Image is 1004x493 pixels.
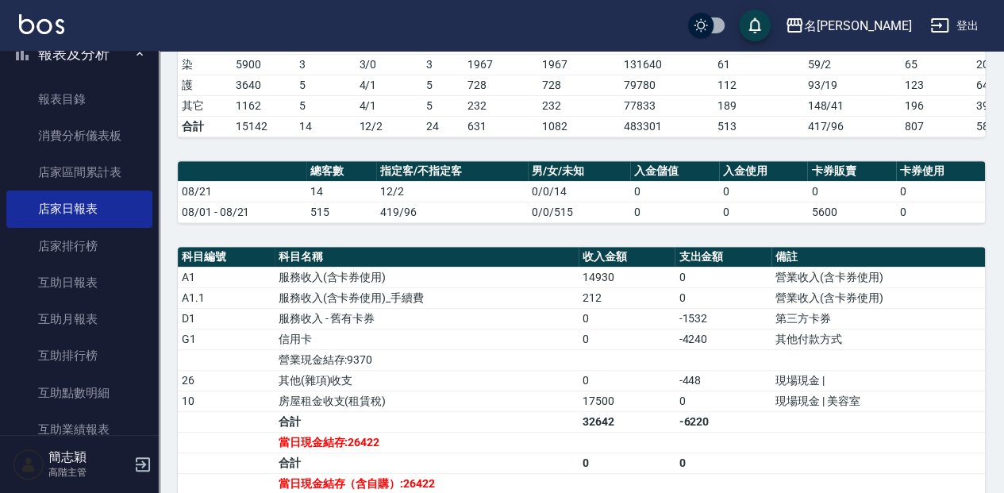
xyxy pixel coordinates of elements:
[675,247,771,268] th: 支出金額
[464,95,538,116] td: 232
[538,116,621,137] td: 1082
[714,116,804,137] td: 513
[178,329,275,349] td: G1
[178,202,306,222] td: 08/01 - 08/21
[6,81,152,117] a: 報表目錄
[355,54,422,75] td: 3 / 0
[803,75,901,95] td: 93 / 19
[275,287,579,308] td: 服務收入(含卡券使用)_手續費
[630,202,719,222] td: 0
[6,33,152,75] button: 報表及分析
[6,191,152,227] a: 店家日報表
[178,308,275,329] td: D1
[579,267,675,287] td: 14930
[630,181,719,202] td: 0
[6,301,152,337] a: 互助月報表
[422,116,464,137] td: 24
[620,75,714,95] td: 79780
[178,181,306,202] td: 08/21
[178,247,275,268] th: 科目編號
[48,449,129,465] h5: 簡志穎
[232,116,295,137] td: 15142
[803,54,901,75] td: 59 / 2
[422,54,464,75] td: 3
[579,370,675,391] td: 0
[538,75,621,95] td: 728
[771,308,985,329] td: 第三方卡券
[422,95,464,116] td: 5
[275,247,579,268] th: 科目名稱
[803,95,901,116] td: 148 / 41
[896,202,985,222] td: 0
[464,116,538,137] td: 631
[232,95,295,116] td: 1162
[675,453,771,473] td: 0
[779,10,917,42] button: 名[PERSON_NAME]
[771,370,985,391] td: 現場現金 |
[376,161,528,182] th: 指定客/不指定客
[295,75,356,95] td: 5
[306,161,376,182] th: 總客數
[178,267,275,287] td: A1
[232,54,295,75] td: 5900
[19,14,64,34] img: Logo
[376,181,528,202] td: 12/2
[295,116,356,137] td: 14
[6,264,152,301] a: 互助日報表
[771,287,985,308] td: 營業收入(含卡券使用)
[178,370,275,391] td: 26
[771,391,985,411] td: 現場現金 | 美容室
[714,54,804,75] td: 61
[6,337,152,374] a: 互助排行榜
[528,181,630,202] td: 0/0/14
[275,370,579,391] td: 其他(雜項)收支
[579,247,675,268] th: 收入金額
[620,54,714,75] td: 131640
[901,116,972,137] td: 807
[538,54,621,75] td: 1967
[6,375,152,411] a: 互助點數明細
[719,181,808,202] td: 0
[275,267,579,287] td: 服務收入(含卡券使用)
[675,370,771,391] td: -448
[178,161,985,223] table: a dense table
[355,95,422,116] td: 4 / 1
[675,391,771,411] td: 0
[6,154,152,191] a: 店家區間累計表
[13,449,44,480] img: Person
[178,391,275,411] td: 10
[275,349,579,370] td: 營業現金結存:9370
[275,453,579,473] td: 合計
[306,181,376,202] td: 14
[896,161,985,182] th: 卡券使用
[771,329,985,349] td: 其他付款方式
[579,453,675,473] td: 0
[901,54,972,75] td: 65
[579,308,675,329] td: 0
[675,287,771,308] td: 0
[739,10,771,41] button: save
[178,287,275,308] td: A1.1
[771,247,985,268] th: 備註
[620,95,714,116] td: 77833
[355,75,422,95] td: 4 / 1
[719,202,808,222] td: 0
[376,202,528,222] td: 419/96
[528,161,630,182] th: 男/女/未知
[178,54,232,75] td: 染
[275,329,579,349] td: 信用卡
[528,202,630,222] td: 0/0/515
[714,95,804,116] td: 189
[579,329,675,349] td: 0
[178,116,232,137] td: 合計
[538,95,621,116] td: 232
[807,181,896,202] td: 0
[275,432,579,453] td: 當日現金結存:26422
[6,228,152,264] a: 店家排行榜
[295,54,356,75] td: 3
[275,308,579,329] td: 服務收入 - 舊有卡券
[924,11,985,40] button: 登出
[719,161,808,182] th: 入金使用
[675,267,771,287] td: 0
[275,391,579,411] td: 房屋租金收支(租賃稅)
